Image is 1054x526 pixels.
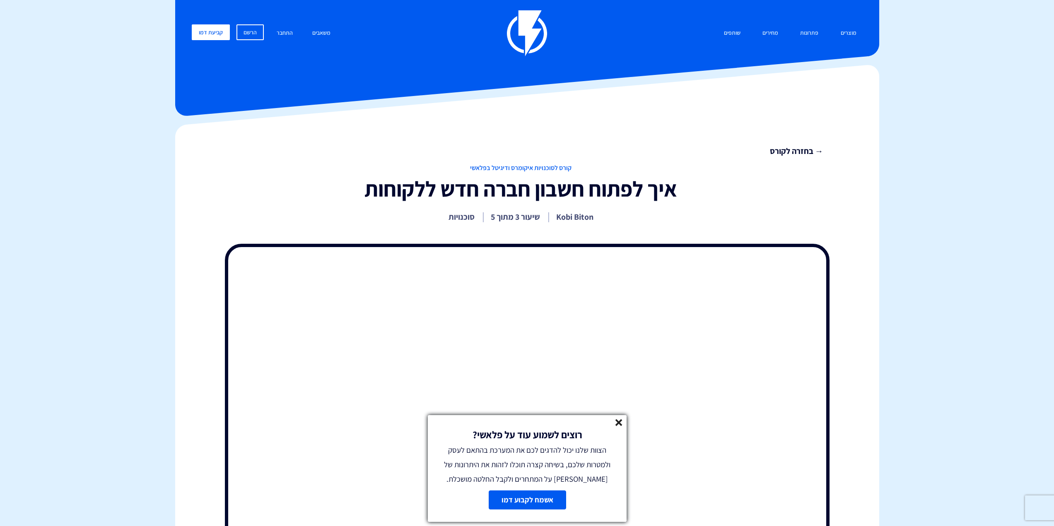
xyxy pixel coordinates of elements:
[794,24,825,42] a: פתרונות
[835,24,863,42] a: מוצרים
[491,211,540,223] p: שיעור 3 מתוך 5
[482,209,485,223] i: |
[219,163,823,173] span: קורס לסוכנויות איקומרס ודיגיטל בפלאשי
[548,209,550,223] i: |
[270,24,299,42] a: התחבר
[219,177,823,201] h1: איך לפתוח חשבון חברה חדש ללקוחות
[219,145,823,157] a: → בחזרה לקורס
[236,24,264,40] a: הרשם
[449,211,475,223] p: סוכנויות
[718,24,747,42] a: שותפים
[556,211,593,223] p: Kobi Biton
[192,24,230,40] a: קביעת דמו
[306,24,337,42] a: משאבים
[756,24,784,42] a: מחירים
